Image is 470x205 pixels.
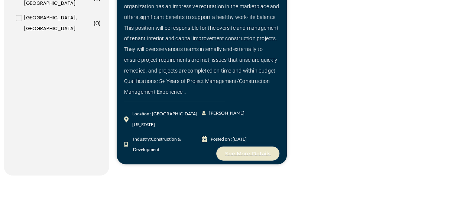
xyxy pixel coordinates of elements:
a: [PERSON_NAME] [202,108,241,119]
span: See More Details [225,151,270,156]
div: Posted on : [DATE] [211,134,247,145]
span: Construction & Development [133,136,181,153]
a: Industry:Construction & Development [124,134,202,156]
span: ) [99,19,101,26]
span: [PERSON_NAME] [207,108,244,119]
span: 0 [95,19,99,26]
a: See More Details [216,147,279,161]
span: ( [94,19,95,26]
span: [GEOGRAPHIC_DATA], [GEOGRAPHIC_DATA] [24,13,92,34]
div: Location : [GEOGRAPHIC_DATA][US_STATE] [132,109,202,130]
span: Industry: [131,134,202,156]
